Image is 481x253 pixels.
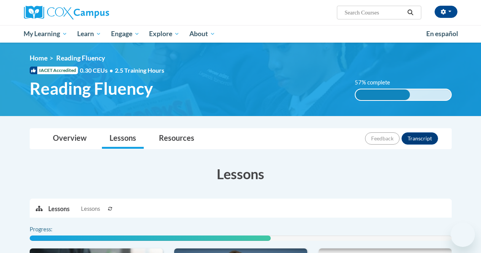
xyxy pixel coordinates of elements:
span: Reading Fluency [56,54,105,62]
div: 57% complete [356,89,410,100]
span: 0.30 CEUs [80,66,115,75]
span: Reading Fluency [30,78,153,99]
span: 2.5 Training Hours [115,67,164,74]
a: Engage [106,25,144,43]
a: Lessons [102,129,144,149]
span: My Learning [24,29,67,38]
h3: Lessons [30,164,452,183]
label: Progress: [30,225,73,234]
span: Learn [77,29,101,38]
span: En español [426,30,458,38]
a: Overview [45,129,94,149]
label: 57% complete [355,78,398,87]
span: Engage [111,29,140,38]
span: IACET Accredited [30,67,78,74]
a: Home [30,54,48,62]
a: About [184,25,220,43]
a: Cox Campus [24,6,161,19]
button: Search [405,8,416,17]
input: Search Courses [344,8,405,17]
a: My Learning [19,25,73,43]
a: En español [421,26,463,42]
a: Resources [151,129,202,149]
button: Feedback [365,132,400,145]
div: Main menu [18,25,463,43]
img: Cox Campus [24,6,109,19]
a: Learn [72,25,106,43]
span: • [110,67,113,74]
span: Explore [149,29,179,38]
span: Lessons [81,205,100,213]
a: Explore [144,25,184,43]
button: Account Settings [435,6,457,18]
iframe: Button to launch messaging window [451,223,475,247]
p: Lessons [48,205,70,213]
span: About [189,29,215,38]
button: Transcript [402,132,438,145]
